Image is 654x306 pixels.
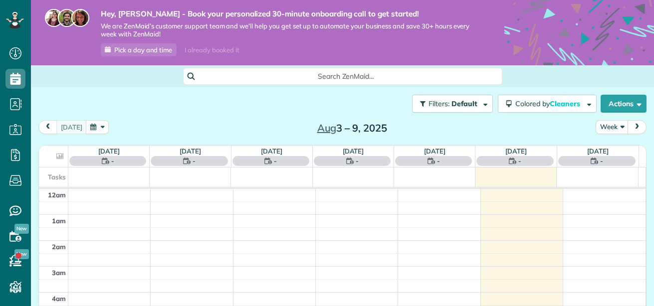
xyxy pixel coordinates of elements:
[550,99,582,108] span: Cleaners
[515,99,584,108] span: Colored by
[498,95,597,113] button: Colored byCleaners
[48,191,66,199] span: 12am
[71,9,89,27] img: michelle-19f622bdf1676172e81f8f8fba1fb50e276960ebfe0243fe18214015130c80e4.jpg
[52,217,66,225] span: 1am
[600,156,603,166] span: -
[343,147,364,155] a: [DATE]
[451,99,478,108] span: Default
[52,243,66,251] span: 2am
[114,46,172,54] span: Pick a day and time
[628,120,647,134] button: next
[437,156,440,166] span: -
[58,9,76,27] img: jorge-587dff0eeaa6aab1f244e6dc62b8924c3b6ad411094392a53c71c6c4a576187d.jpg
[52,269,66,277] span: 3am
[56,120,87,134] button: [DATE]
[407,95,493,113] a: Filters: Default
[14,224,29,234] span: New
[429,99,449,108] span: Filters:
[52,295,66,303] span: 4am
[601,95,647,113] button: Actions
[193,156,196,166] span: -
[111,156,114,166] span: -
[261,147,282,155] a: [DATE]
[290,123,415,134] h2: 3 – 9, 2025
[98,147,120,155] a: [DATE]
[38,120,57,134] button: prev
[45,9,63,27] img: maria-72a9807cf96188c08ef61303f053569d2e2a8a1cde33d635c8a3ac13582a053d.jpg
[48,173,66,181] span: Tasks
[518,156,521,166] span: -
[412,95,493,113] button: Filters: Default
[179,44,245,56] div: I already booked it
[101,22,474,39] span: We are ZenMaid’s customer support team and we’ll help you get set up to automate your business an...
[180,147,201,155] a: [DATE]
[505,147,527,155] a: [DATE]
[424,147,445,155] a: [DATE]
[101,9,474,19] strong: Hey, [PERSON_NAME] - Book your personalized 30-minute onboarding call to get started!
[356,156,359,166] span: -
[587,147,609,155] a: [DATE]
[596,120,629,134] button: Week
[274,156,277,166] span: -
[317,122,337,134] span: Aug
[101,43,177,56] a: Pick a day and time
